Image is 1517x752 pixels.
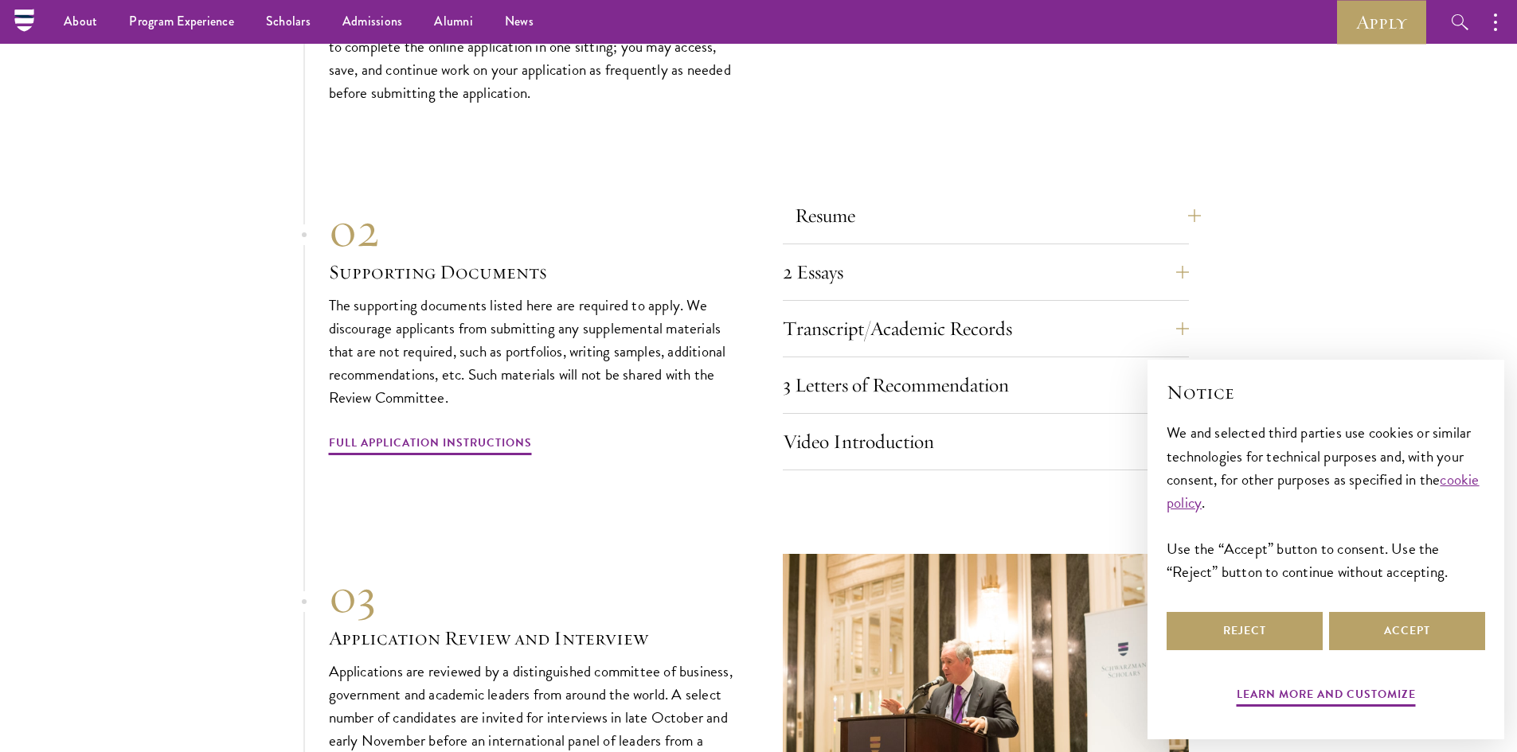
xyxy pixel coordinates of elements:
[1167,468,1480,514] a: cookie policy
[329,625,735,652] h3: Application Review and Interview
[329,259,735,286] h3: Supporting Documents
[1329,612,1485,650] button: Accept
[783,310,1189,348] button: Transcript/Academic Records
[329,201,735,259] div: 02
[1167,612,1323,650] button: Reject
[783,253,1189,291] button: 2 Essays
[1237,684,1416,709] button: Learn more and customize
[1167,379,1485,406] h2: Notice
[1167,421,1485,583] div: We and selected third parties use cookies or similar technologies for technical purposes and, wit...
[783,423,1189,461] button: Video Introduction
[795,197,1201,235] button: Resume
[329,433,532,458] a: Full Application Instructions
[783,366,1189,404] button: 3 Letters of Recommendation
[329,567,735,625] div: 03
[329,294,735,409] p: The supporting documents listed here are required to apply. We discourage applicants from submitt...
